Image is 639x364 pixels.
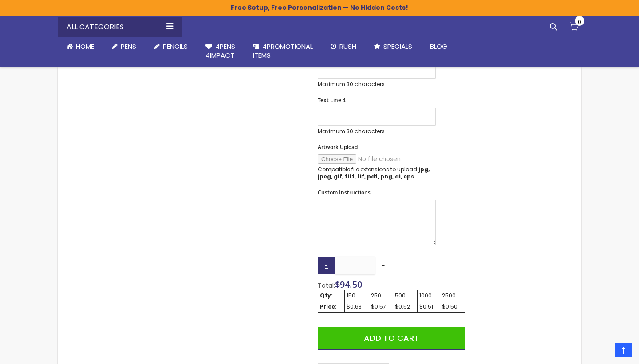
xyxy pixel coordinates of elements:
strong: jpg, jpeg, gif, tiff, tif, pdf, png, ai, eps [318,166,430,180]
strong: Price: [320,303,337,310]
button: Add to Cart [318,327,465,350]
div: 250 [371,292,391,299]
span: Text Line 4 [318,96,346,104]
div: $0.63 [347,303,367,310]
span: Rush [339,42,356,51]
a: 4Pens4impact [197,37,244,66]
span: Blog [430,42,447,51]
span: 94.50 [340,278,362,290]
div: $0.51 [419,303,438,310]
p: Compatible file extensions to upload: [318,166,436,180]
span: $ [335,278,362,290]
a: + [375,257,392,274]
a: Specials [365,37,421,56]
a: Pens [103,37,145,56]
span: Add to Cart [364,332,419,344]
span: 4Pens 4impact [205,42,235,60]
a: Rush [322,37,365,56]
strong: Qty: [320,292,333,299]
span: Pens [121,42,136,51]
span: 4PROMOTIONAL ITEMS [253,42,313,60]
div: 500 [395,292,415,299]
a: Pencils [145,37,197,56]
div: $0.50 [442,303,463,310]
span: Home [76,42,94,51]
div: $0.52 [395,303,415,310]
a: 4PROMOTIONALITEMS [244,37,322,66]
span: Artwork Upload [318,143,358,151]
div: 150 [347,292,367,299]
span: Total: [318,281,335,290]
a: Blog [421,37,456,56]
span: Custom Instructions [318,189,371,196]
div: 1000 [419,292,438,299]
span: Specials [383,42,412,51]
p: Maximum 30 characters [318,81,436,88]
span: 0 [578,18,581,26]
div: 2500 [442,292,463,299]
span: Pencils [163,42,188,51]
a: - [318,257,335,274]
a: Top [615,343,632,357]
div: $0.57 [371,303,391,310]
a: 0 [566,19,581,34]
div: All Categories [58,17,182,37]
p: Maximum 30 characters [318,128,436,135]
a: Home [58,37,103,56]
